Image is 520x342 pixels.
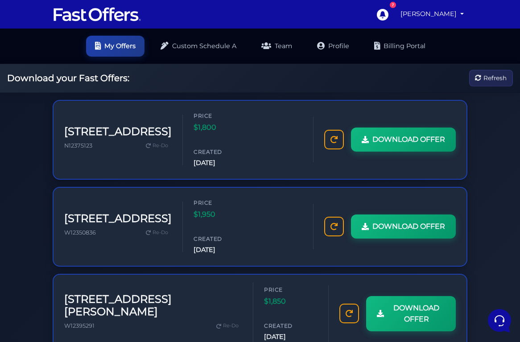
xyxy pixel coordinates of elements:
span: Price [194,111,247,120]
p: 5mo ago [142,99,164,107]
a: DOWNLOAD OFFER [366,296,456,331]
p: Help [138,272,150,280]
a: Re-Do [142,140,172,152]
span: [DATE] [194,158,247,168]
p: You: I know I can change it on PDF I just want it to always be like this since I have to change e... [37,109,137,118]
a: DOWNLOAD OFFER [351,128,456,152]
a: Re-Do [213,320,242,332]
span: $1,950 [194,209,247,220]
span: Price [264,285,318,294]
h3: [STREET_ADDRESS] [64,212,172,225]
button: Help [116,260,171,280]
p: You: Please this is urgent I cannot write offers and I have offers that need to be written up [37,75,141,84]
img: dark [14,99,32,117]
span: W12350836 [64,229,96,236]
span: Aura [37,99,137,107]
span: [DATE] [264,332,318,342]
a: My Offers [86,36,144,57]
a: Re-Do [142,227,172,239]
button: Home [7,260,62,280]
span: Re-Do [223,322,239,330]
span: DOWNLOAD OFFER [388,302,445,325]
span: $1,850 [264,296,318,307]
button: Refresh [469,70,513,87]
a: 7 [372,4,392,25]
a: Open Help Center [111,161,164,168]
a: Billing Portal [365,36,434,57]
span: DOWNLOAD OFFER [372,134,445,145]
span: Created [194,148,247,156]
a: AuraYou:Please this is urgent I cannot write offers and I have offers that need to be written up[... [11,61,168,87]
a: Profile [308,36,358,57]
h3: [STREET_ADDRESS] [64,125,172,138]
input: Search for an Article... [20,180,146,189]
span: Created [264,321,318,330]
span: Your Conversations [14,50,72,57]
a: See all [144,50,164,57]
span: Created [194,235,247,243]
a: AuraYou:I know I can change it on PDF I just want it to always be like this since I have to chang... [11,95,168,122]
a: Team [252,36,301,57]
span: [DATE] [194,245,247,255]
span: Re-Do [153,142,168,150]
span: DOWNLOAD OFFER [372,221,445,232]
a: [PERSON_NAME] [397,5,467,23]
a: Custom Schedule A [152,36,245,57]
span: Refresh [483,73,507,83]
iframe: Customerly Messenger Launcher [486,307,513,334]
img: dark [14,65,32,83]
h2: Download your Fast Offers: [7,73,129,83]
h3: [STREET_ADDRESS][PERSON_NAME] [64,293,242,319]
p: Home [27,272,42,280]
span: Price [194,198,247,207]
h2: Hello [PERSON_NAME] 👋 [7,7,150,36]
button: Start a Conversation [14,125,164,143]
p: Messages [77,272,102,280]
div: 7 [390,2,396,8]
span: Find an Answer [14,161,61,168]
span: N12375123 [64,142,92,149]
button: Messages [62,260,117,280]
span: Re-Do [153,229,168,237]
span: $1,800 [194,122,247,133]
span: W12395291 [64,322,95,329]
span: Start a Conversation [64,131,125,138]
span: Aura [37,64,141,73]
p: [DATE] [147,64,164,72]
a: DOWNLOAD OFFER [351,214,456,239]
